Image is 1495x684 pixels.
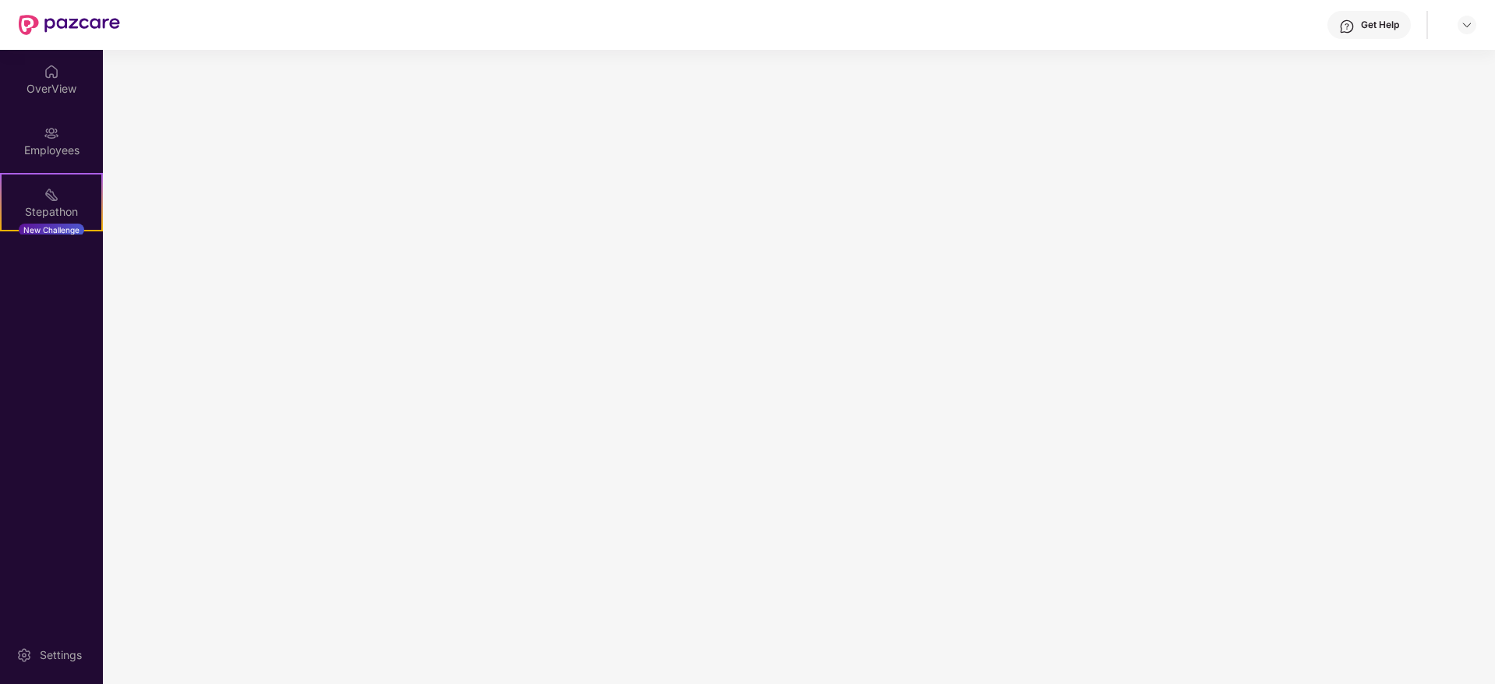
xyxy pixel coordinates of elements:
[19,224,84,236] div: New Challenge
[44,125,59,141] img: svg+xml;base64,PHN2ZyBpZD0iRW1wbG95ZWVzIiB4bWxucz0iaHR0cDovL3d3dy53My5vcmcvMjAwMC9zdmciIHdpZHRoPS...
[35,647,87,663] div: Settings
[19,15,120,35] img: New Pazcare Logo
[16,647,32,663] img: svg+xml;base64,PHN2ZyBpZD0iU2V0dGluZy0yMHgyMCIgeG1sbnM9Imh0dHA6Ly93d3cudzMub3JnLzIwMDAvc3ZnIiB3aW...
[1461,19,1473,31] img: svg+xml;base64,PHN2ZyBpZD0iRHJvcGRvd24tMzJ4MzIiIHhtbG5zPSJodHRwOi8vd3d3LnczLm9yZy8yMDAwL3N2ZyIgd2...
[1339,19,1355,34] img: svg+xml;base64,PHN2ZyBpZD0iSGVscC0zMngzMiIgeG1sbnM9Imh0dHA6Ly93d3cudzMub3JnLzIwMDAvc3ZnIiB3aWR0aD...
[1361,19,1399,31] div: Get Help
[44,187,59,203] img: svg+xml;base64,PHN2ZyB4bWxucz0iaHR0cDovL3d3dy53My5vcmcvMjAwMC9zdmciIHdpZHRoPSIyMSIgaGVpZ2h0PSIyMC...
[44,64,59,79] img: svg+xml;base64,PHN2ZyBpZD0iSG9tZSIgeG1sbnM9Imh0dHA6Ly93d3cudzMub3JnLzIwMDAvc3ZnIiB3aWR0aD0iMjAiIG...
[2,204,101,220] div: Stepathon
